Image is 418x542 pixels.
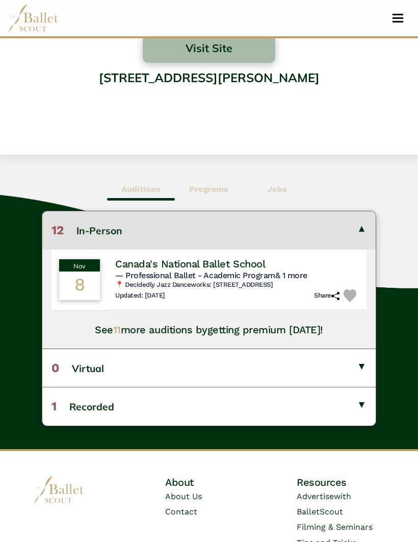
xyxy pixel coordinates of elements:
h4: See more auditions by [95,323,323,336]
a: About Us [165,491,202,501]
h4: Canada's National Ballet School [115,257,265,270]
span: with BalletScout [297,491,351,516]
a: & 1 more [275,270,307,280]
span: 1 [51,399,57,413]
span: 11 [113,324,121,336]
b: Jobs [267,184,287,194]
img: logo [34,476,85,504]
h6: 📍 Decidedly Jazz Danceworks: [STREET_ADDRESS] [115,281,359,289]
b: Programs [189,184,228,194]
span: — Professional Ballet - Academic Program [115,270,307,280]
a: getting premium [DATE]! [207,324,323,336]
div: Nov [59,259,100,272]
button: 1Recorded [42,387,376,425]
a: Advertisewith BalletScout [297,491,351,516]
button: Toggle navigation [386,13,410,23]
a: Contact [165,507,197,516]
h4: Resources [297,476,384,489]
span: 0 [51,361,59,375]
span: 12 [51,223,64,237]
div: [STREET_ADDRESS][PERSON_NAME] [44,63,374,144]
button: 0Virtual [42,349,376,387]
h6: Share [314,291,339,300]
button: Visit Site [143,35,275,63]
h6: Updated: [DATE] [115,291,165,300]
div: 8 [59,272,100,300]
a: Filming & Seminars [297,522,373,532]
button: 12In-Person [42,211,376,249]
h4: About [165,476,253,489]
b: Auditions [121,184,161,194]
